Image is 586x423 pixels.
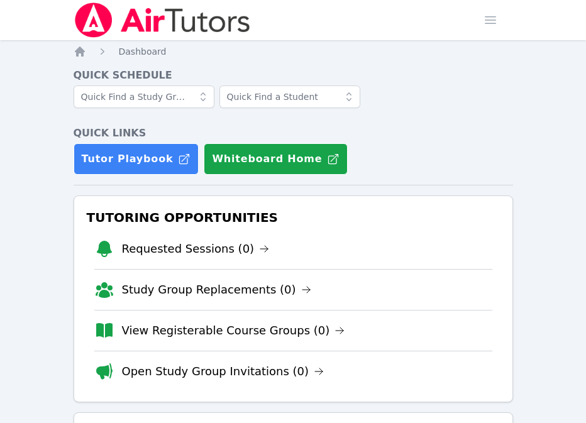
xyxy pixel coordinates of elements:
input: Quick Find a Study Group [74,85,214,108]
a: Open Study Group Invitations (0) [122,363,324,380]
a: Study Group Replacements (0) [122,281,311,299]
nav: Breadcrumb [74,45,513,58]
input: Quick Find a Student [219,85,360,108]
h4: Quick Links [74,126,513,141]
h4: Quick Schedule [74,68,513,83]
button: Whiteboard Home [204,143,348,175]
a: Tutor Playbook [74,143,199,175]
a: Requested Sessions (0) [122,240,270,258]
a: Dashboard [119,45,167,58]
span: Dashboard [119,47,167,57]
h3: Tutoring Opportunities [84,206,502,229]
a: View Registerable Course Groups (0) [122,322,345,339]
img: Air Tutors [74,3,252,38]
